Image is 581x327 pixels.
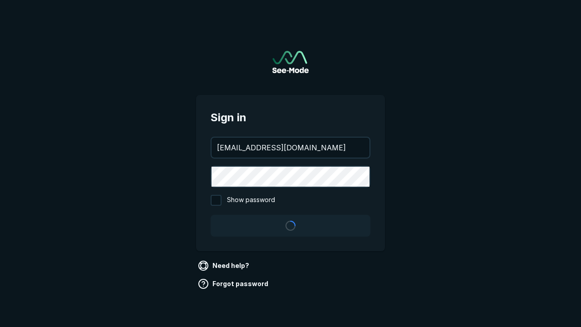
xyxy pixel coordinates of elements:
a: Forgot password [196,277,272,291]
img: See-Mode Logo [272,51,309,73]
a: Go to sign in [272,51,309,73]
span: Sign in [211,109,370,126]
input: your@email.com [212,138,369,158]
a: Need help? [196,258,253,273]
span: Show password [227,195,275,206]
